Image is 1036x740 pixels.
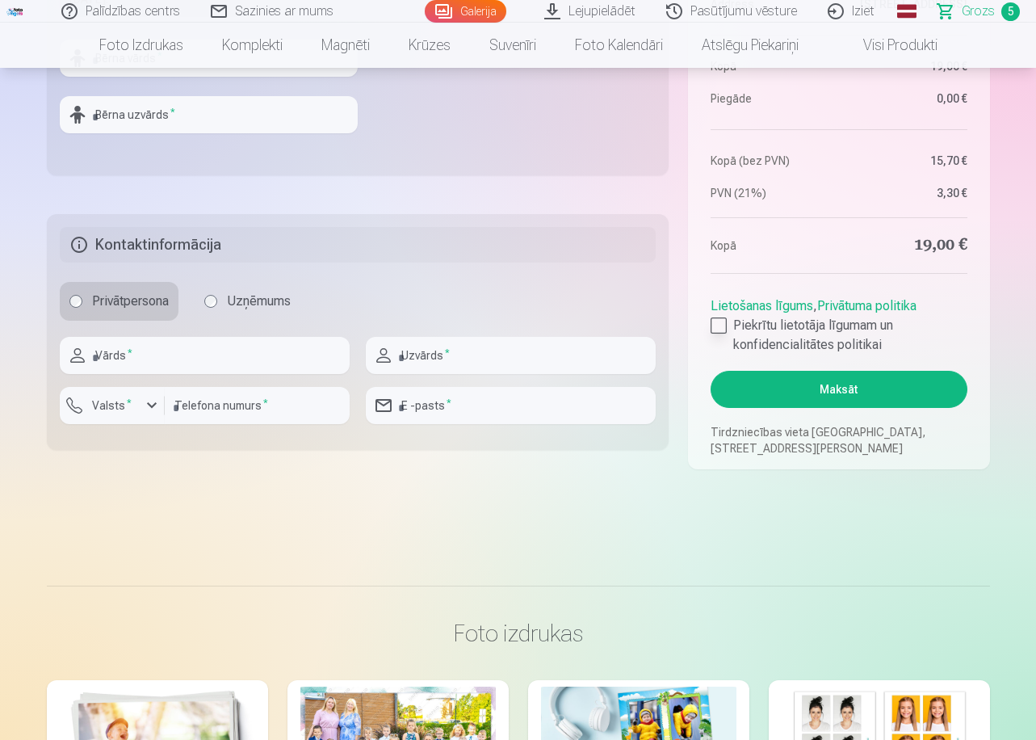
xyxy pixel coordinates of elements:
input: Privātpersona [69,295,82,308]
dt: Kopā [711,234,831,257]
dd: 0,00 € [847,90,967,107]
a: Lietošanas līgums [711,298,813,313]
button: Valsts* [60,387,165,424]
label: Privātpersona [60,282,178,321]
h5: Kontaktinformācija [60,227,656,263]
label: Valsts [86,397,138,414]
a: Krūzes [389,23,470,68]
dd: 15,70 € [847,153,967,169]
a: Foto kalendāri [556,23,682,68]
img: /fa1 [6,6,24,16]
span: 5 [1001,2,1020,21]
a: Komplekti [203,23,302,68]
span: Grozs [962,2,995,21]
dt: PVN (21%) [711,185,831,201]
dd: 3,30 € [847,185,967,201]
dt: Kopā (bez PVN) [711,153,831,169]
label: Piekrītu lietotāja līgumam un konfidencialitātes politikai [711,316,967,355]
a: Foto izdrukas [80,23,203,68]
label: Uzņēmums [195,282,300,321]
a: Atslēgu piekariņi [682,23,818,68]
dd: 19,00 € [847,234,967,257]
dt: Piegāde [711,90,831,107]
a: Suvenīri [470,23,556,68]
p: Tirdzniecības vieta [GEOGRAPHIC_DATA], [STREET_ADDRESS][PERSON_NAME] [711,424,967,456]
button: Maksāt [711,371,967,408]
a: Magnēti [302,23,389,68]
a: Visi produkti [818,23,957,68]
div: , [711,290,967,355]
input: Uzņēmums [204,295,217,308]
h3: Foto izdrukas [60,619,977,648]
a: Privātuma politika [817,298,916,313]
